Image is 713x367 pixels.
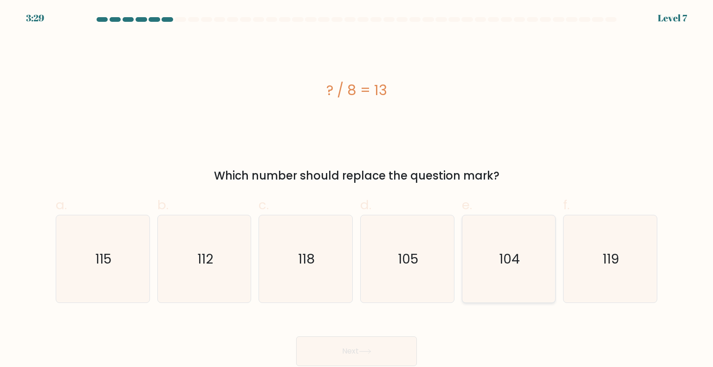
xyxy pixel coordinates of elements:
span: f. [563,196,570,214]
text: 112 [197,249,213,268]
div: 3:29 [26,11,44,25]
div: ? / 8 = 13 [56,80,657,101]
text: 115 [96,249,112,268]
button: Next [296,336,417,366]
span: b. [157,196,169,214]
text: 119 [603,249,619,268]
text: 105 [398,249,418,268]
text: 104 [499,249,520,268]
div: Level 7 [658,11,687,25]
span: c. [259,196,269,214]
span: d. [360,196,371,214]
span: e. [462,196,472,214]
span: a. [56,196,67,214]
div: Which number should replace the question mark? [61,167,652,184]
text: 118 [298,249,315,268]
